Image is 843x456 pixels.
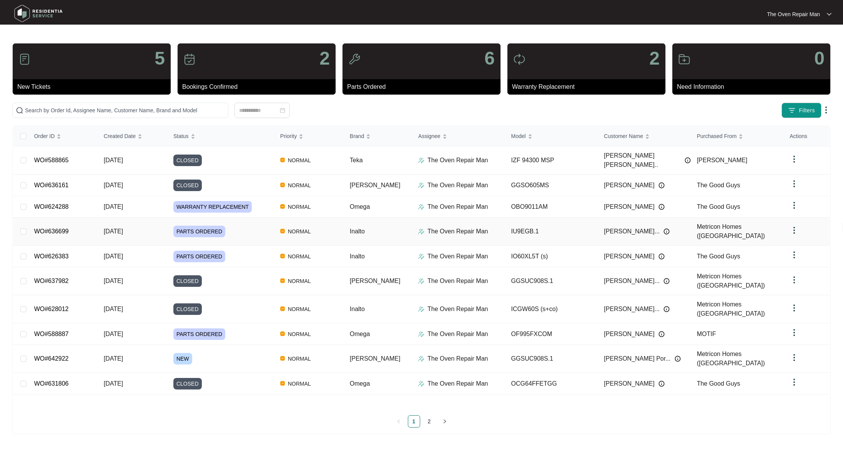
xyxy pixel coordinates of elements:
[98,126,167,146] th: Created Date
[274,126,344,146] th: Priority
[280,278,285,283] img: Vercel Logo
[173,251,225,262] span: PARTS ORDERED
[350,380,370,387] span: Omega
[677,82,830,92] p: Need Information
[604,305,660,314] span: [PERSON_NAME]...
[790,275,799,285] img: dropdown arrow
[505,218,598,246] td: IU9EGB.1
[505,373,598,394] td: OCG64FFETGG
[350,157,363,163] span: Teka
[604,379,655,388] span: [PERSON_NAME]
[418,157,424,163] img: Assigner Icon
[697,203,740,210] span: The Good Guys
[427,181,488,190] p: The Oven Repair Man
[285,354,314,363] span: NORMAL
[34,203,69,210] a: WO#624288
[104,157,123,163] span: [DATE]
[691,126,784,146] th: Purchased From
[350,355,401,362] span: [PERSON_NAME]
[285,227,314,236] span: NORMAL
[34,331,69,337] a: WO#588887
[104,203,123,210] span: [DATE]
[173,180,202,191] span: CLOSED
[418,182,424,188] img: Assigner Icon
[34,355,69,362] a: WO#642922
[505,323,598,345] td: OF995FXCOM
[604,276,660,286] span: [PERSON_NAME]...
[347,82,500,92] p: Parts Ordered
[427,379,488,388] p: The Oven Repair Man
[427,252,488,261] p: The Oven Repair Man
[424,416,435,427] a: 2
[790,328,799,337] img: dropdown arrow
[280,204,285,209] img: Vercel Logo
[344,126,412,146] th: Brand
[604,354,670,363] span: [PERSON_NAME] Por...
[604,330,655,339] span: [PERSON_NAME]
[25,106,225,115] input: Search by Order Id, Assignee Name, Customer Name, Brand and Model
[827,12,831,16] img: dropdown arrow
[790,155,799,164] img: dropdown arrow
[418,356,424,362] img: Assigner Icon
[104,132,136,140] span: Created Date
[348,53,361,65] img: icon
[104,278,123,284] span: [DATE]
[427,156,488,165] p: The Oven Repair Man
[505,246,598,267] td: IO60XL5T (s)
[505,295,598,323] td: ICGW60S (s+co)
[658,182,665,188] img: Info icon
[350,203,370,210] span: Omega
[285,202,314,211] span: NORMAL
[697,273,765,289] span: Metricon Homes ([GEOGRAPHIC_DATA])
[418,306,424,312] img: Assigner Icon
[285,252,314,261] span: NORMAL
[280,229,285,233] img: Vercel Logo
[427,354,488,363] p: The Oven Repair Man
[34,157,69,163] a: WO#588865
[512,82,665,92] p: Warranty Replacement
[663,228,670,235] img: Info icon
[658,253,665,260] img: Info icon
[697,132,737,140] span: Purchased From
[658,204,665,210] img: Info icon
[28,126,98,146] th: Order ID
[34,228,69,235] a: WO#636699
[418,253,424,260] img: Assigner Icon
[17,82,171,92] p: New Tickets
[34,182,69,188] a: WO#636161
[427,276,488,286] p: The Oven Repair Man
[505,126,598,146] th: Model
[280,183,285,187] img: Vercel Logo
[675,356,681,362] img: Info icon
[505,146,598,175] td: IZF 94300 MSP
[790,179,799,188] img: dropdown arrow
[104,331,123,337] span: [DATE]
[34,380,69,387] a: WO#631806
[34,132,55,140] span: Order ID
[697,253,740,260] span: The Good Guys
[697,223,765,239] span: Metricon Homes ([GEOGRAPHIC_DATA])
[604,181,655,190] span: [PERSON_NAME]
[418,381,424,387] img: Assigner Icon
[408,415,420,428] li: 1
[350,278,401,284] span: [PERSON_NAME]
[799,107,815,115] span: Filters
[783,126,830,146] th: Actions
[412,126,505,146] th: Assignee
[658,381,665,387] img: Info icon
[697,301,765,317] span: Metricon Homes ([GEOGRAPHIC_DATA])
[427,330,488,339] p: The Oven Repair Man
[173,378,202,389] span: CLOSED
[104,182,123,188] span: [DATE]
[285,181,314,190] span: NORMAL
[423,415,436,428] li: 2
[350,331,370,337] span: Omega
[790,250,799,260] img: dropdown arrow
[34,306,69,312] a: WO#628012
[697,380,740,387] span: The Good Guys
[781,103,821,118] button: filter iconFilters
[427,227,488,236] p: The Oven Repair Man
[604,202,655,211] span: [PERSON_NAME]
[182,82,336,92] p: Bookings Confirmed
[104,380,123,387] span: [DATE]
